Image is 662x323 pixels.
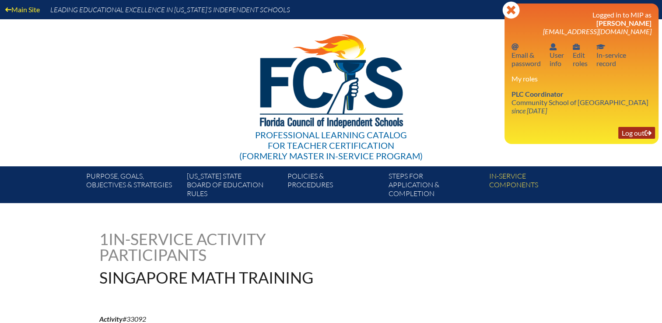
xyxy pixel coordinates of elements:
[508,88,652,116] a: PLC Coordinator Community School of [GEOGRAPHIC_DATA] since [DATE]
[508,41,544,69] a: Email passwordEmail &password
[569,41,591,69] a: User infoEditroles
[99,229,109,249] span: 1
[511,74,651,83] h3: My roles
[596,19,651,27] span: [PERSON_NAME]
[99,315,123,323] b: Activity
[268,140,394,151] span: for Teacher Certification
[502,1,520,19] svg: Close
[385,170,486,203] a: Steps forapplication & completion
[511,90,564,98] span: PLC Coordinator
[593,41,630,69] a: In-service recordIn-servicerecord
[82,170,183,203] a: Purpose, goals,objectives & strategies
[486,170,586,203] a: In-servicecomponents
[511,43,518,50] svg: Email password
[618,127,655,139] a: Log outLog out
[99,270,387,285] h1: Singapore Math Training
[546,41,567,69] a: User infoUserinfo
[2,4,43,15] a: Main Site
[596,43,605,50] svg: In-service record
[241,19,421,139] img: FCISlogo221.eps
[239,130,423,161] div: Professional Learning Catalog (formerly Master In-service Program)
[511,106,547,115] i: since [DATE]
[99,231,276,263] h1: In-service Activity Participants
[543,27,651,35] span: [EMAIL_ADDRESS][DOMAIN_NAME]
[511,11,651,35] h3: Logged in to MIP as
[236,18,426,163] a: Professional Learning Catalog for Teacher Certification(formerly Master In-service Program)
[550,43,557,50] svg: User info
[644,130,651,137] svg: Log out
[573,43,580,50] svg: User info
[183,170,284,203] a: [US_STATE] StateBoard of Education rules
[284,170,385,203] a: Policies &Procedures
